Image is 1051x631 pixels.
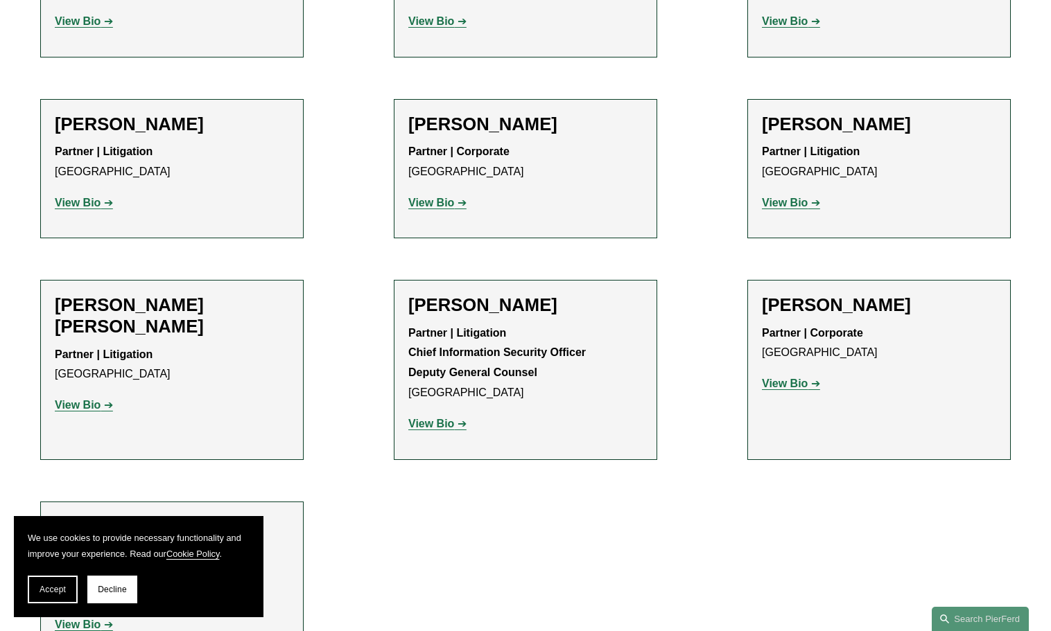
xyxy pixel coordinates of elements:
[408,197,467,208] a: View Bio
[55,197,113,208] a: View Bio
[55,294,289,337] h2: [PERSON_NAME] [PERSON_NAME]
[408,346,586,378] strong: Chief Information Security Officer Deputy General Counsel
[40,585,66,594] span: Accept
[55,619,101,630] strong: View Bio
[762,377,820,389] a: View Bio
[408,323,643,403] p: [GEOGRAPHIC_DATA]
[87,576,137,603] button: Decline
[55,114,289,135] h2: [PERSON_NAME]
[408,114,643,135] h2: [PERSON_NAME]
[55,399,113,411] a: View Bio
[55,399,101,411] strong: View Bio
[55,15,101,27] strong: View Bio
[166,549,220,559] a: Cookie Policy
[14,516,263,617] section: Cookie banner
[762,197,808,208] strong: View Bio
[762,142,996,182] p: [GEOGRAPHIC_DATA]
[762,15,820,27] a: View Bio
[408,145,510,157] strong: Partner | Corporate
[408,418,454,429] strong: View Bio
[762,145,860,157] strong: Partner | Litigation
[98,585,127,594] span: Decline
[55,15,113,27] a: View Bio
[55,619,113,630] a: View Bio
[408,142,643,182] p: [GEOGRAPHIC_DATA]
[55,197,101,208] strong: View Bio
[762,377,808,389] strong: View Bio
[408,15,467,27] a: View Bio
[408,15,454,27] strong: View Bio
[762,323,996,364] p: [GEOGRAPHIC_DATA]
[408,418,467,429] a: View Bio
[762,15,808,27] strong: View Bio
[762,197,820,208] a: View Bio
[932,607,1029,631] a: Search this site
[408,327,506,339] strong: Partner | Litigation
[55,348,153,360] strong: Partner | Litigation
[408,197,454,208] strong: View Bio
[55,145,153,157] strong: Partner | Litigation
[762,327,863,339] strong: Partner | Corporate
[55,345,289,385] p: [GEOGRAPHIC_DATA]
[28,530,250,562] p: We use cookies to provide necessary functionality and improve your experience. Read our .
[762,294,996,316] h2: [PERSON_NAME]
[408,294,643,316] h2: [PERSON_NAME]
[55,142,289,182] p: [GEOGRAPHIC_DATA]
[28,576,78,603] button: Accept
[762,114,996,135] h2: [PERSON_NAME]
